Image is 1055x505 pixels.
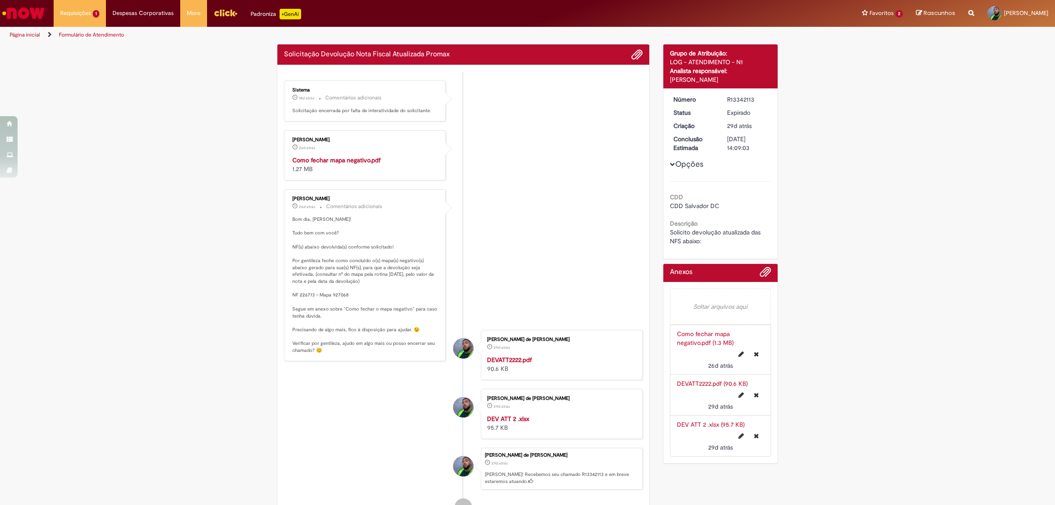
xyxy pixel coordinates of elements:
span: Rascunhos [924,9,955,17]
dt: Número [667,95,721,104]
a: DEVATT2222.pdf (90.6 KB) [677,380,748,388]
div: [PERSON_NAME] de [PERSON_NAME] [487,337,633,342]
time: 31/07/2025 15:08:58 [491,461,508,466]
time: 31/07/2025 15:08:58 [727,122,752,130]
div: [PERSON_NAME] de [PERSON_NAME] [485,453,638,458]
img: click_logo_yellow_360x200.png [214,6,237,19]
span: 29d atrás [494,404,510,409]
dt: Conclusão Estimada [667,135,721,152]
h2: Solicitação Devolução Nota Fiscal Atualizada Promax Histórico de tíquete [284,51,450,59]
span: Favoritos [869,9,894,18]
time: 04/08/2025 10:32:00 [299,145,315,150]
span: 29d atrás [708,403,733,410]
dt: Status [667,108,721,117]
a: Como fechar mapa negativo.pdf (1.3 MB) [677,330,734,347]
span: 26d atrás [299,204,315,209]
p: Solicitação encerrada por falta de interatividade do solicitante. [292,107,439,114]
div: Grupo de Atribuição: [670,49,771,58]
time: 04/08/2025 10:31:36 [299,204,315,209]
time: 31/07/2025 15:03:03 [494,404,510,409]
span: 29d atrás [491,461,508,466]
button: Editar nome de arquivo DEVATT2222.pdf [733,388,749,402]
span: 29d atrás [708,443,733,451]
p: [PERSON_NAME]! Recebemos seu chamado R13342113 e em breve estaremos atuando. [485,471,638,485]
div: 95.7 KB [487,414,633,432]
a: Como fechar mapa negativo.pdf [292,156,381,164]
time: 31/07/2025 15:08:53 [708,403,733,410]
a: DEVATT2222.pdf [487,356,532,364]
button: Editar nome de arquivo Como fechar mapa negativo.pdf [733,347,749,361]
button: Excluir DEVATT2222.pdf [749,388,764,402]
time: 31/07/2025 15:08:53 [494,345,510,350]
span: 29d atrás [494,345,510,350]
span: [PERSON_NAME] [1004,9,1048,17]
span: More [187,9,200,18]
span: CDD Salvador DC [670,202,719,210]
div: R13342113 [727,95,768,104]
span: 26d atrás [299,145,315,150]
em: Soltar arquivos aqui [670,289,771,325]
a: DEV ATT 2 .xlsx (95.7 KB) [677,421,745,428]
div: [DATE] 14:09:03 [727,135,768,152]
p: +GenAi [280,9,301,19]
a: Página inicial [10,31,40,38]
time: 04/08/2025 10:32:00 [708,362,733,370]
time: 11/08/2025 17:31:37 [299,95,314,101]
div: Murilo Henrique de Jesus Leitao [453,397,473,417]
a: Formulário de Atendimento [59,31,124,38]
div: 1.27 MB [292,156,439,173]
time: 31/07/2025 15:03:03 [708,443,733,451]
div: Expirado [727,108,768,117]
span: Despesas Corporativas [113,9,174,18]
div: 31/07/2025 15:08:58 [727,121,768,130]
span: 1 [93,10,99,18]
p: Bom dia, [PERSON_NAME]! Tudo bem com você? NF(s) abaixo devolvida(s) conforme solicitado! Por gen... [292,216,439,354]
div: Murilo Henrique de Jesus Leitao [453,456,473,476]
button: Editar nome de arquivo DEV ATT 2 .xlsx [733,429,749,443]
li: Murilo Henrique de Jesus Leitao [284,448,643,490]
span: 26d atrás [708,362,733,370]
div: 90.6 KB [487,355,633,373]
span: 2 [895,10,903,18]
button: Excluir Como fechar mapa negativo.pdf [749,347,764,361]
div: [PERSON_NAME] [670,75,771,84]
ul: Trilhas de página [7,27,697,43]
div: [PERSON_NAME] [292,137,439,143]
small: Comentários adicionais [326,203,382,210]
div: [PERSON_NAME] de [PERSON_NAME] [487,396,633,401]
button: Adicionar anexos [760,266,771,282]
button: Excluir DEV ATT 2 .xlsx [749,429,764,443]
span: 18d atrás [299,95,314,101]
dt: Criação [667,121,721,130]
button: Adicionar anexos [631,49,643,60]
a: Rascunhos [916,9,955,18]
div: Padroniza [251,9,301,19]
div: Analista responsável: [670,66,771,75]
b: Descrição [670,220,698,227]
b: CDD [670,193,683,201]
span: 29d atrás [727,122,752,130]
div: Sistema [292,88,439,93]
img: ServiceNow [1,4,46,22]
a: DEV ATT 2 .xlsx [487,415,529,423]
small: Comentários adicionais [325,94,382,102]
span: Solicito devolução atualizada das NFS abaixo: [670,228,762,245]
div: LOG - ATENDIMENTO - N1 [670,58,771,66]
span: Requisições [60,9,91,18]
h2: Anexos [670,268,692,276]
div: [PERSON_NAME] [292,196,439,201]
div: Murilo Henrique de Jesus Leitao [453,338,473,359]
